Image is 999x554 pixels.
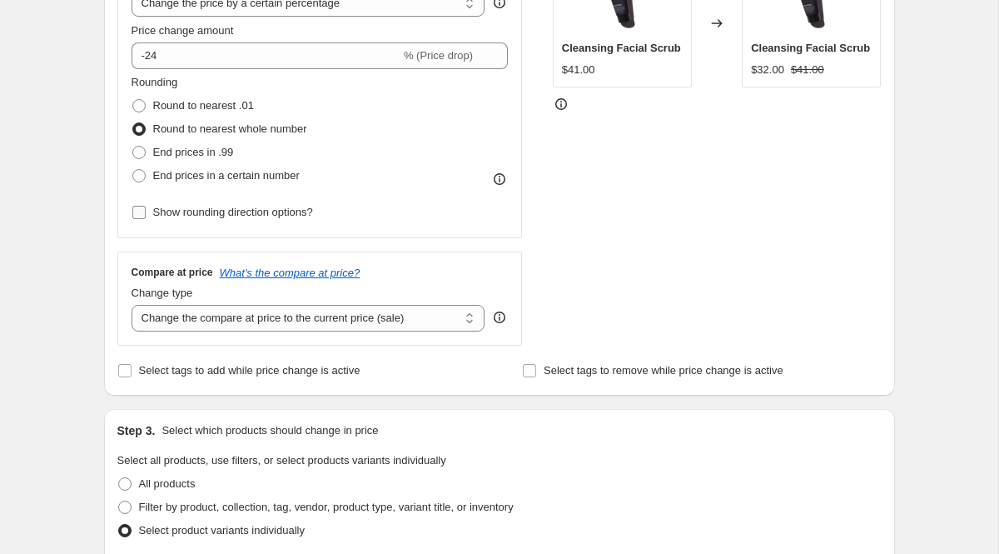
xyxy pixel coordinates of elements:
span: Rounding [132,76,178,88]
strike: $41.00 [791,62,824,78]
span: Select product variants individually [139,524,305,537]
span: End prices in a certain number [153,169,300,182]
span: Filter by product, collection, tag, vendor, product type, variant title, or inventory [139,501,514,513]
span: Price change amount [132,24,234,37]
span: Select tags to remove while price change is active [544,364,783,377]
span: Select all products, use filters, or select products variants individually [117,454,446,467]
h2: Step 3. [117,422,156,439]
span: Cleansing Facial Scrub [751,42,870,54]
button: What's the compare at price? [220,267,360,279]
span: All products [139,477,196,490]
div: help [491,309,508,326]
span: % (Price drop) [404,49,473,62]
div: $41.00 [562,62,595,78]
p: Select which products should change in price [162,422,378,439]
span: Change type [132,287,193,299]
span: End prices in .99 [153,146,234,158]
input: -15 [132,42,400,69]
span: Show rounding direction options? [153,206,313,218]
span: Round to nearest whole number [153,122,307,135]
span: Round to nearest .01 [153,99,254,112]
div: $32.00 [751,62,784,78]
span: Select tags to add while price change is active [139,364,360,377]
h3: Compare at price [132,266,213,279]
span: Cleansing Facial Scrub [562,42,681,54]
